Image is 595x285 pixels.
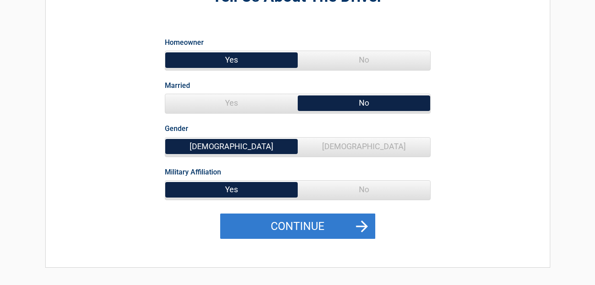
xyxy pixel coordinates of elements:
label: Gender [165,123,188,135]
span: [DEMOGRAPHIC_DATA] [165,138,298,155]
button: Continue [220,214,375,239]
label: Married [165,79,190,91]
span: No [298,51,430,69]
span: No [298,94,430,112]
span: [DEMOGRAPHIC_DATA] [298,138,430,155]
span: Yes [165,51,298,69]
span: No [298,181,430,198]
label: Military Affiliation [165,166,221,178]
span: Yes [165,94,298,112]
label: Homeowner [165,36,204,48]
span: Yes [165,181,298,198]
